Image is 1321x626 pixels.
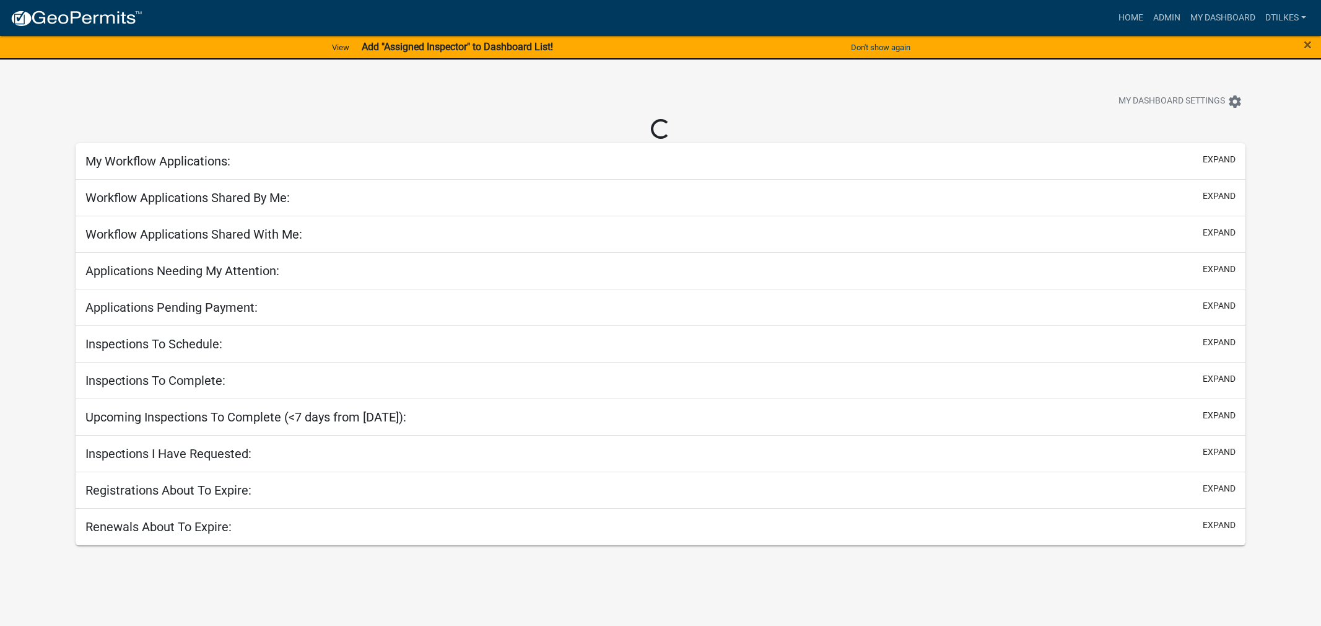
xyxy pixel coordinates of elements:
button: Don't show again [846,37,915,58]
h5: Renewals About To Expire: [85,519,232,534]
button: My Dashboard Settingssettings [1109,89,1252,113]
button: expand [1203,190,1236,203]
a: Home [1114,6,1148,30]
button: expand [1203,153,1236,166]
h5: Inspections I Have Requested: [85,446,251,461]
i: settings [1227,94,1242,109]
a: My Dashboard [1185,6,1260,30]
span: My Dashboard Settings [1118,94,1225,109]
button: expand [1203,263,1236,276]
button: expand [1203,446,1236,459]
a: dtilkes [1260,6,1311,30]
a: View [327,37,354,58]
h5: Applications Pending Payment: [85,300,258,315]
button: expand [1203,409,1236,422]
h5: Applications Needing My Attention: [85,263,279,278]
span: × [1304,36,1312,53]
h5: Inspections To Complete: [85,373,225,388]
button: expand [1203,299,1236,312]
h5: Upcoming Inspections To Complete (<7 days from [DATE]): [85,410,406,425]
h5: Inspections To Schedule: [85,337,222,351]
h5: My Workflow Applications: [85,154,230,169]
h5: Registrations About To Expire: [85,483,251,498]
strong: Add "Assigned Inspector" to Dashboard List! [362,41,553,53]
h5: Workflow Applications Shared By Me: [85,190,290,205]
button: expand [1203,226,1236,239]
a: Admin [1148,6,1185,30]
button: expand [1203,482,1236,495]
button: expand [1203,373,1236,386]
button: expand [1203,519,1236,532]
button: expand [1203,336,1236,349]
h5: Workflow Applications Shared With Me: [85,227,302,242]
button: Close [1304,37,1312,52]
